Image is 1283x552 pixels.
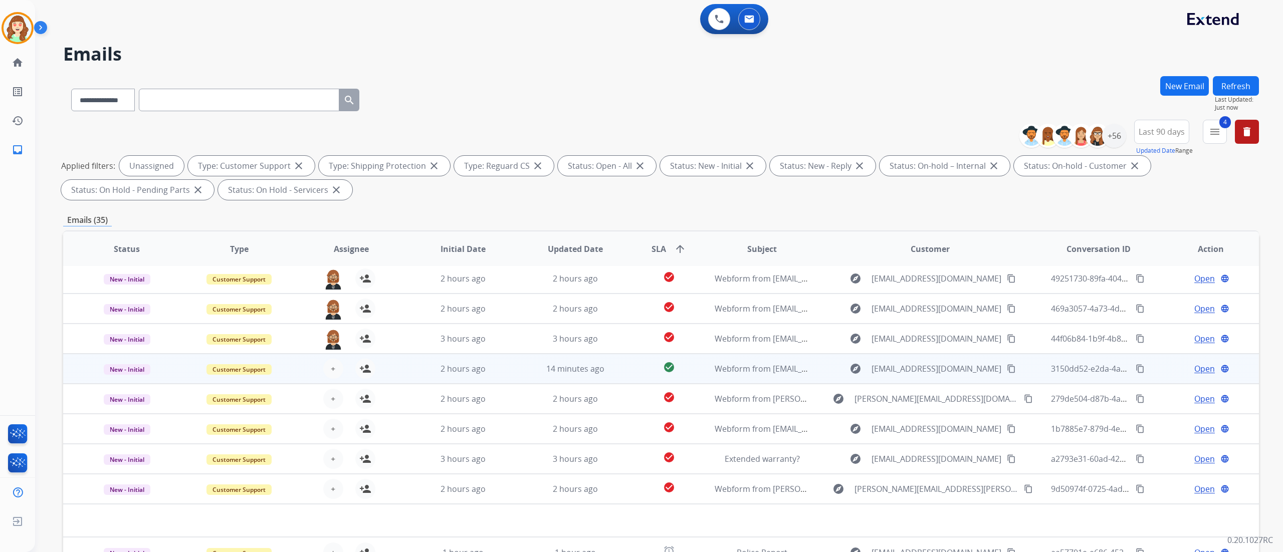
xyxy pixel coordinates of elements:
span: + [331,363,335,375]
span: Customer Support [206,304,272,315]
mat-icon: person_add [359,272,371,285]
div: Type: Reguard CS [454,156,554,176]
span: 2 hours ago [553,483,598,494]
span: New - Initial [104,394,150,405]
span: Open [1194,272,1215,285]
div: Status: On Hold - Servicers [218,180,352,200]
span: Customer [911,243,950,255]
mat-icon: close [634,160,646,172]
span: Updated Date [548,243,603,255]
span: 14 minutes ago [546,363,604,374]
span: [EMAIL_ADDRESS][DOMAIN_NAME] [872,303,1001,315]
mat-icon: person_add [359,363,371,375]
mat-icon: person_add [359,483,371,495]
mat-icon: language [1220,364,1229,373]
span: Open [1194,303,1215,315]
h2: Emails [63,44,1259,64]
span: + [331,453,335,465]
div: Status: On-hold – Internal [880,156,1010,176]
div: Status: On Hold - Pending Parts [61,180,214,200]
mat-icon: close [853,160,866,172]
button: + [323,359,343,379]
span: 2 hours ago [441,273,486,284]
span: a2793e31-60ad-4212-8e69-2ada3a6bde24 [1051,453,1207,464]
span: 2 hours ago [553,393,598,404]
mat-icon: close [744,160,756,172]
span: Open [1194,423,1215,435]
mat-icon: explore [849,423,862,435]
mat-icon: close [192,184,204,196]
span: Webform from [EMAIL_ADDRESS][DOMAIN_NAME] on [DATE] [715,333,942,344]
span: New - Initial [104,454,150,465]
button: Updated Date [1136,147,1175,155]
mat-icon: content_copy [1136,394,1145,403]
mat-icon: content_copy [1136,484,1145,493]
mat-icon: search [343,94,355,106]
div: Unassigned [119,156,184,176]
span: Initial Date [441,243,486,255]
span: 2 hours ago [441,423,486,434]
mat-icon: language [1220,304,1229,313]
mat-icon: content_copy [1136,304,1145,313]
span: Extended warranty? [725,453,800,464]
span: [EMAIL_ADDRESS][DOMAIN_NAME] [872,423,1001,435]
span: 2 hours ago [441,303,486,314]
mat-icon: list_alt [12,86,24,98]
mat-icon: inbox [12,144,24,156]
span: Webform from [EMAIL_ADDRESS][DOMAIN_NAME] on [DATE] [715,363,942,374]
mat-icon: check_circle [663,361,675,373]
mat-icon: content_copy [1007,424,1016,433]
span: New - Initial [104,484,150,495]
mat-icon: close [428,160,440,172]
mat-icon: close [330,184,342,196]
span: Last Updated: [1215,96,1259,104]
img: agent-avatar [323,299,343,320]
span: Customer Support [206,364,272,375]
span: [EMAIL_ADDRESS][DOMAIN_NAME] [872,272,1001,285]
span: Last 90 days [1139,130,1185,134]
mat-icon: content_copy [1024,484,1033,493]
span: 3150dd52-e2da-4a31-b805-d0a49c6a6416 [1051,363,1207,374]
span: [EMAIL_ADDRESS][DOMAIN_NAME] [872,453,1001,465]
div: Status: New - Reply [770,156,876,176]
mat-icon: content_copy [1136,424,1145,433]
mat-icon: person_add [359,393,371,405]
mat-icon: content_copy [1007,334,1016,343]
span: 469a3057-4a73-4dba-9b9a-43b511b809bc [1051,303,1208,314]
span: + [331,393,335,405]
span: 44f06b84-1b9f-4b8a-a466-3f1973a11de2 [1051,333,1201,344]
mat-icon: home [12,57,24,69]
span: Open [1194,393,1215,405]
p: 0.20.1027RC [1227,534,1273,546]
mat-icon: explore [832,393,844,405]
div: Status: On-hold - Customer [1014,156,1151,176]
div: Type: Customer Support [188,156,315,176]
span: Open [1194,333,1215,345]
span: 1b7885e7-879d-4eff-afe2-cab05c06326f [1051,423,1198,434]
span: Just now [1215,104,1259,112]
th: Action [1147,231,1259,266]
span: 279de504-d87b-4a71-a046-f4cbb2440c5d [1051,393,1205,404]
span: SLA [652,243,666,255]
mat-icon: check_circle [663,331,675,343]
mat-icon: explore [832,483,844,495]
mat-icon: content_copy [1136,454,1145,463]
button: Refresh [1213,76,1259,96]
img: agent-avatar [323,268,343,290]
span: Customer Support [206,274,272,285]
mat-icon: explore [849,303,862,315]
button: + [323,389,343,409]
mat-icon: content_copy [1136,274,1145,283]
mat-icon: check_circle [663,391,675,403]
span: 2 hours ago [441,363,486,374]
span: [EMAIL_ADDRESS][DOMAIN_NAME] [872,363,1001,375]
mat-icon: content_copy [1136,334,1145,343]
mat-icon: person_add [359,333,371,345]
span: Customer Support [206,424,272,435]
img: avatar [4,14,32,42]
mat-icon: content_copy [1007,274,1016,283]
span: 9d50974f-0725-4adf-b697-40d9cb96033f [1051,483,1201,494]
span: 2 hours ago [441,393,486,404]
mat-icon: language [1220,274,1229,283]
span: Open [1194,483,1215,495]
